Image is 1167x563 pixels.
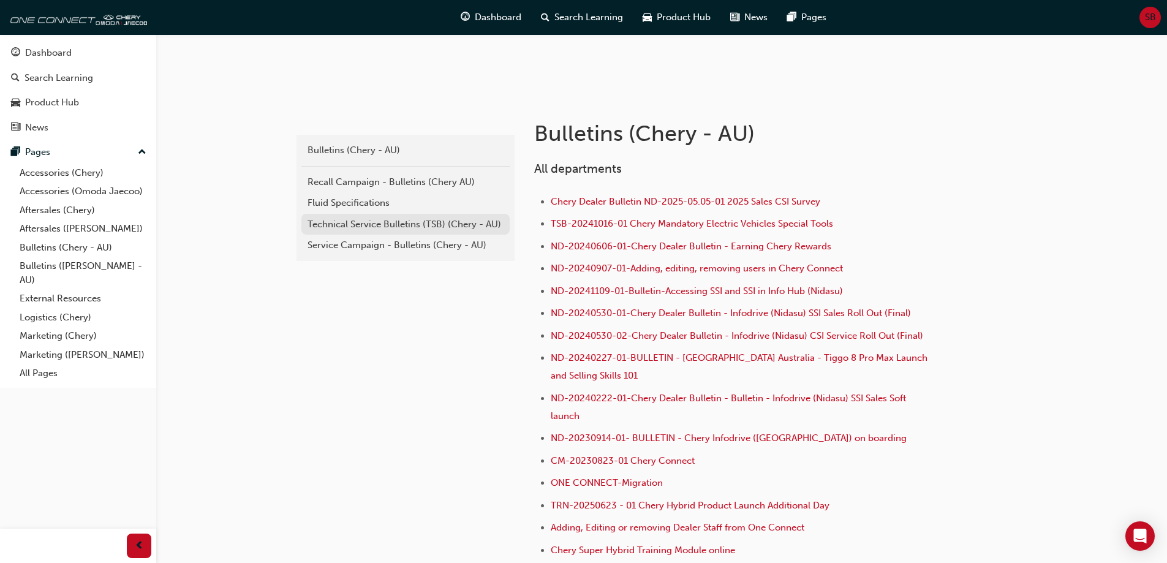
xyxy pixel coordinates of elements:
a: search-iconSearch Learning [531,5,633,30]
span: All departments [534,162,622,176]
a: All Pages [15,364,151,383]
span: pages-icon [787,10,796,25]
img: oneconnect [6,5,147,29]
a: TRN-20250623 - 01 Chery Hybrid Product Launch Additional Day [551,500,829,511]
div: Dashboard [25,46,72,60]
button: Pages [5,141,151,164]
div: Bulletins (Chery - AU) [308,143,504,157]
div: Fluid Specifications [308,196,504,210]
a: ONE CONNECT-Migration [551,477,663,488]
span: Dashboard [475,10,521,25]
span: car-icon [11,97,20,108]
a: car-iconProduct Hub [633,5,720,30]
a: Search Learning [5,67,151,89]
div: Technical Service Bulletins (TSB) (Chery - AU) [308,217,504,232]
a: Recall Campaign - Bulletins (Chery AU) [301,172,510,193]
a: ND-20240227-01-BULLETIN - [GEOGRAPHIC_DATA] Australia - Tiggo 8 Pro Max Launch and Selling Skills... [551,352,930,381]
span: news-icon [730,10,739,25]
div: Search Learning [25,71,93,85]
span: up-icon [138,145,146,161]
a: Bulletins (Chery - AU) [15,238,151,257]
a: Bulletins (Chery - AU) [301,140,510,161]
a: Accessories (Omoda Jaecoo) [15,182,151,201]
div: Recall Campaign - Bulletins (Chery AU) [308,175,504,189]
span: pages-icon [11,147,20,158]
span: car-icon [643,10,652,25]
a: news-iconNews [720,5,777,30]
a: ND-20240530-01-Chery Dealer Bulletin - Infodrive (Nidasu) SSI Sales Roll Out (Final) [551,308,911,319]
a: External Resources [15,289,151,308]
a: ND-20240907-01-Adding, editing, removing users in Chery Connect [551,263,843,274]
span: Search Learning [554,10,623,25]
div: Pages [25,145,50,159]
a: Logistics (Chery) [15,308,151,327]
a: TSB-20241016-01 Chery Mandatory Electric Vehicles Special Tools [551,218,833,229]
a: guage-iconDashboard [451,5,531,30]
a: Aftersales ([PERSON_NAME]) [15,219,151,238]
a: ND-20240530-02-Chery Dealer Bulletin - Infodrive (Nidasu) CSI Service Roll Out (Final) [551,330,923,341]
span: guage-icon [461,10,470,25]
a: CM-20230823-01 Chery Connect [551,455,695,466]
a: Bulletins ([PERSON_NAME] - AU) [15,257,151,289]
span: search-icon [541,10,550,25]
a: Dashboard [5,42,151,64]
span: prev-icon [135,538,144,554]
span: News [744,10,768,25]
a: Service Campaign - Bulletins (Chery - AU) [301,235,510,256]
div: Service Campaign - Bulletins (Chery - AU) [308,238,504,252]
a: Marketing ([PERSON_NAME]) [15,346,151,365]
a: pages-iconPages [777,5,836,30]
a: Chery Super Hybrid Training Module online [551,545,735,556]
span: news-icon [11,123,20,134]
h1: Bulletins (Chery - AU) [534,120,936,147]
div: Product Hub [25,96,79,110]
a: ND-20241109-01-Bulletin-Accessing SSI and SSI in Info Hub (Nidasu) [551,285,843,297]
a: Chery Dealer Bulletin ND-2025-05.05-01 2025 Sales CSI Survey [551,196,820,207]
a: News [5,116,151,139]
a: ND-20240222-01-Chery Dealer Bulletin - Bulletin - Infodrive (Nidasu) SSI Sales Soft launch [551,393,908,421]
a: Accessories (Chery) [15,164,151,183]
a: Adding, Editing or removing Dealer Staff from One Connect [551,522,804,533]
a: Technical Service Bulletins (TSB) (Chery - AU) [301,214,510,235]
span: Product Hub [657,10,711,25]
span: guage-icon [11,48,20,59]
a: ND-20230914-01- BULLETIN - Chery Infodrive ([GEOGRAPHIC_DATA]) on boarding [551,433,907,444]
div: Open Intercom Messenger [1125,521,1155,551]
a: Aftersales (Chery) [15,201,151,220]
span: Pages [801,10,826,25]
a: Marketing (Chery) [15,327,151,346]
button: SB [1139,7,1161,28]
a: Product Hub [5,91,151,114]
a: ND-20240606-01-Chery Dealer Bulletin - Earning Chery Rewards [551,241,831,252]
button: DashboardSearch LearningProduct HubNews [5,39,151,141]
a: Fluid Specifications [301,192,510,214]
span: search-icon [11,73,20,84]
span: SB [1145,10,1156,25]
div: News [25,121,48,135]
